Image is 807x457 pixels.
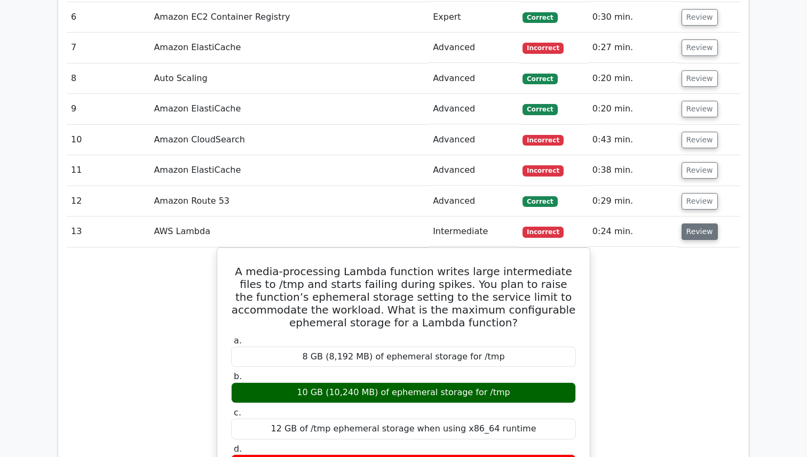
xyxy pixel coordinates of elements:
[523,135,564,146] span: Incorrect
[588,63,677,94] td: 0:20 min.
[523,227,564,237] span: Incorrect
[234,371,242,381] span: b.
[588,155,677,186] td: 0:38 min.
[588,33,677,63] td: 0:27 min.
[429,94,518,124] td: Advanced
[682,223,718,240] button: Review
[682,39,718,56] button: Review
[523,165,564,176] span: Incorrect
[429,155,518,186] td: Advanced
[149,217,429,247] td: AWS Lambda
[682,70,718,87] button: Review
[149,94,429,124] td: Amazon ElastiCache
[149,2,429,33] td: Amazon EC2 Container Registry
[67,63,149,94] td: 8
[67,125,149,155] td: 10
[682,132,718,148] button: Review
[231,419,576,439] div: 12 GB of /tmp ephemeral storage when using x86_64 runtime
[67,2,149,33] td: 6
[230,265,577,329] h5: A media-processing Lambda function writes large intermediate files to /tmp and starts failing dur...
[234,335,242,346] span: a.
[67,186,149,217] td: 12
[588,217,677,247] td: 0:24 min.
[588,186,677,217] td: 0:29 min.
[523,12,557,23] span: Correct
[682,193,718,210] button: Review
[149,125,429,155] td: Amazon CloudSearch
[429,186,518,217] td: Advanced
[67,217,149,247] td: 13
[588,125,677,155] td: 0:43 min.
[67,155,149,186] td: 11
[67,33,149,63] td: 7
[231,347,576,367] div: 8 GB (8,192 MB) of ephemeral storage for /tmp
[149,33,429,63] td: Amazon ElastiCache
[429,217,518,247] td: Intermediate
[149,155,429,186] td: Amazon ElastiCache
[149,186,429,217] td: Amazon Route 53
[588,2,677,33] td: 0:30 min.
[429,125,518,155] td: Advanced
[523,196,557,207] span: Correct
[149,63,429,94] td: Auto Scaling
[523,43,564,53] span: Incorrect
[234,444,242,454] span: d.
[682,162,718,179] button: Review
[682,101,718,117] button: Review
[231,382,576,403] div: 10 GB (10,240 MB) of ephemeral storage for /tmp
[523,74,557,84] span: Correct
[429,63,518,94] td: Advanced
[682,9,718,26] button: Review
[588,94,677,124] td: 0:20 min.
[67,94,149,124] td: 9
[523,104,557,115] span: Correct
[429,33,518,63] td: Advanced
[429,2,518,33] td: Expert
[234,407,241,418] span: c.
